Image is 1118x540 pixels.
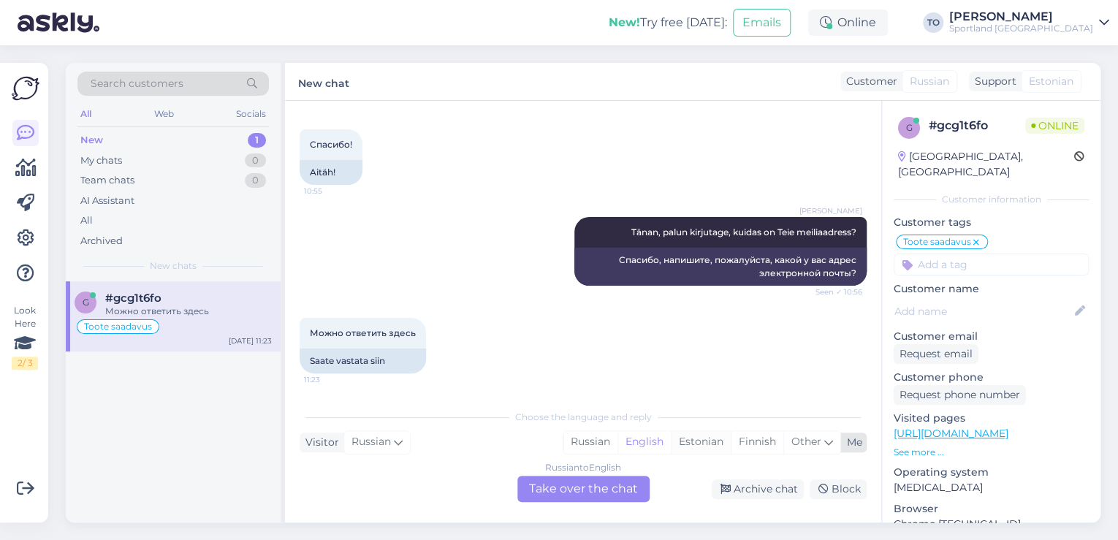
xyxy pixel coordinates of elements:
div: Estonian [671,431,731,453]
div: TO [923,12,943,33]
div: Russian to English [545,461,621,474]
label: New chat [298,72,349,91]
img: Askly Logo [12,75,39,102]
div: Спасибо, напишите, пожалуйста, какой у вас адрес электронной почты? [574,248,867,286]
p: Chrome [TECHNICAL_ID] [894,517,1089,532]
p: Visited pages [894,411,1089,426]
div: Socials [233,104,269,123]
div: Aitäh! [300,160,362,185]
div: Sportland [GEOGRAPHIC_DATA] [949,23,1093,34]
input: Add a tag [894,254,1089,275]
p: [MEDICAL_DATA] [894,480,1089,495]
span: Online [1025,118,1084,134]
span: 10:55 [304,186,359,197]
span: Other [791,435,821,448]
span: g [83,297,89,308]
div: 0 [245,153,266,168]
p: Customer name [894,281,1089,297]
a: [PERSON_NAME]Sportland [GEOGRAPHIC_DATA] [949,11,1109,34]
span: Toote saadavus [903,237,971,246]
span: Toote saadavus [84,322,152,331]
b: New! [609,15,640,29]
div: [PERSON_NAME] [949,11,1093,23]
p: Operating system [894,465,1089,480]
div: Take over the chat [517,476,650,502]
div: Archived [80,234,123,248]
div: [DATE] 11:23 [229,335,272,346]
span: g [906,122,913,133]
div: Customer [840,74,897,89]
a: [URL][DOMAIN_NAME] [894,427,1008,440]
div: Saate vastata siin [300,349,426,373]
div: 2 / 3 [12,357,38,370]
div: Try free [DATE]: [609,14,727,31]
div: Block [810,479,867,499]
span: [PERSON_NAME] [799,205,862,216]
span: Спасибо! [310,139,352,150]
button: Emails [733,9,791,37]
span: Russian [351,434,391,450]
input: Add name [894,303,1072,319]
p: Customer phone [894,370,1089,385]
div: Customer information [894,193,1089,206]
div: Finnish [731,431,783,453]
div: English [617,431,671,453]
div: Archive chat [712,479,804,499]
div: # gcg1t6fo [929,117,1025,134]
div: Look Here [12,304,38,370]
span: #gcg1t6fo [105,292,161,305]
div: 0 [245,173,266,188]
span: Estonian [1029,74,1073,89]
div: Web [151,104,177,123]
div: Me [841,435,862,450]
div: New [80,133,103,148]
span: New chats [150,259,197,273]
div: Request email [894,344,978,364]
div: All [80,213,93,228]
p: Browser [894,501,1089,517]
p: See more ... [894,446,1089,459]
div: Можно ответить здесь [105,305,272,318]
div: My chats [80,153,122,168]
div: Team chats [80,173,134,188]
div: Russian [563,431,617,453]
span: Russian [910,74,949,89]
div: Support [969,74,1016,89]
div: AI Assistant [80,194,134,208]
span: 11:23 [304,374,359,385]
div: 1 [248,133,266,148]
div: Online [808,9,888,36]
div: Request phone number [894,385,1026,405]
span: Tänan, palun kirjutage, kuidas on Teie meiliaadress? [631,227,856,237]
span: Seen ✓ 10:56 [807,286,862,297]
p: Customer email [894,329,1089,344]
span: Можно ответить здесь [310,327,416,338]
span: Search customers [91,76,183,91]
div: Visitor [300,435,339,450]
p: Customer tags [894,215,1089,230]
div: [GEOGRAPHIC_DATA], [GEOGRAPHIC_DATA] [898,149,1074,180]
div: All [77,104,94,123]
div: Choose the language and reply [300,411,867,424]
